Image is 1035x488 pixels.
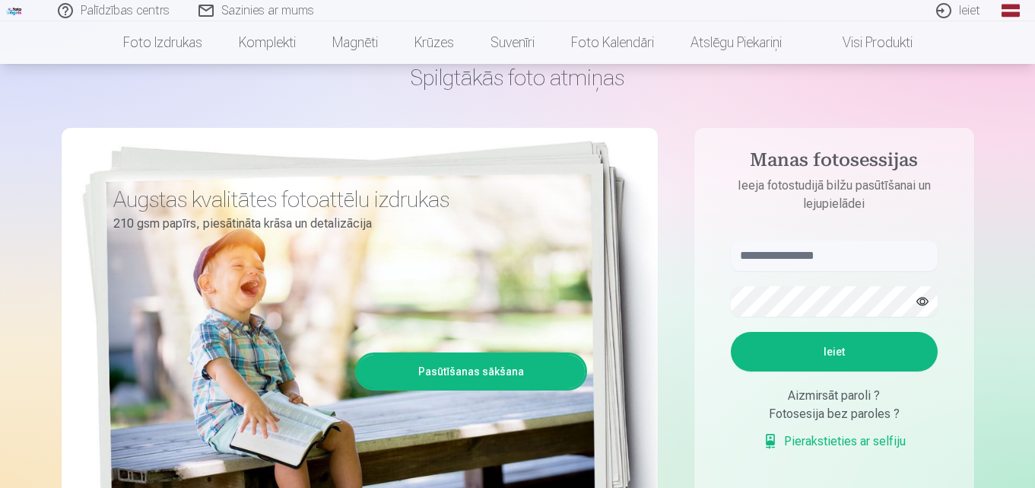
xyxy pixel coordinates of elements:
h3: Augstas kvalitātes fotoattēlu izdrukas [113,186,576,213]
a: Magnēti [314,21,396,64]
p: Ieeja fotostudijā bilžu pasūtīšanai un lejupielādei [716,177,953,213]
h1: Spilgtākās foto atmiņas [62,64,974,91]
div: Aizmirsāt paroli ? [731,387,938,405]
h4: Manas fotosessijas [716,149,953,177]
a: Krūzes [396,21,472,64]
a: Pierakstieties ar selfiju [763,432,906,451]
img: /fa1 [6,6,23,15]
a: Atslēgu piekariņi [672,21,800,64]
a: Pasūtīšanas sākšana [357,355,585,388]
a: Komplekti [221,21,314,64]
a: Visi produkti [800,21,931,64]
a: Foto kalendāri [553,21,672,64]
div: Fotosesija bez paroles ? [731,405,938,423]
button: Ieiet [731,332,938,372]
a: Foto izdrukas [105,21,221,64]
p: 210 gsm papīrs, piesātināta krāsa un detalizācija [113,213,576,234]
a: Suvenīri [472,21,553,64]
